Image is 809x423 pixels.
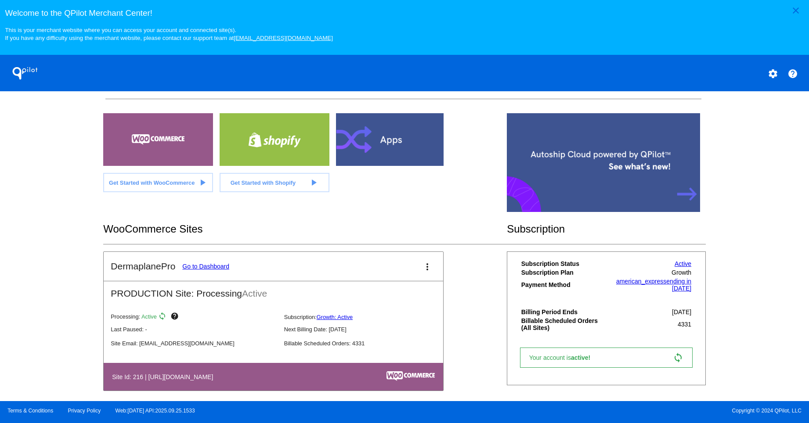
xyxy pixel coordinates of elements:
[182,263,229,270] a: Go to Dashboard
[109,179,195,186] span: Get Started with WooCommerce
[521,317,604,332] th: Billable Scheduled Orders (All Sites)
[231,179,296,186] span: Get Started with Shopify
[116,408,195,414] a: Web:[DATE] API:2025.09.25.1533
[7,65,43,82] h1: QPilot
[521,260,604,268] th: Subscription Status
[7,408,53,414] a: Terms & Conditions
[678,321,691,328] span: 4331
[616,278,666,285] span: american_express
[616,278,691,292] a: american_expressending in [DATE]
[284,340,450,347] p: Billable Scheduled Orders: 4331
[787,68,798,79] mat-icon: help
[673,352,683,363] mat-icon: sync
[103,223,507,235] h2: WooCommerce Sites
[284,314,450,320] p: Subscription:
[68,408,101,414] a: Privacy Policy
[141,314,157,320] span: Active
[672,308,691,315] span: [DATE]
[529,354,600,361] span: Your account is
[5,27,332,41] small: This is your merchant website where you can access your account and connected site(s). If you hav...
[112,373,217,380] h4: Site Id: 216 | [URL][DOMAIN_NAME]
[520,348,693,368] a: Your account isactive! sync
[791,5,801,16] mat-icon: close
[197,177,208,188] mat-icon: play_arrow
[571,354,595,361] span: active!
[675,260,691,267] a: Active
[103,173,213,192] a: Get Started with WooCommerce
[386,371,435,381] img: c53aa0e5-ae75-48aa-9bee-956650975ee5
[111,340,277,347] p: Site Email: [EMAIL_ADDRESS][DOMAIN_NAME]
[111,261,175,272] h2: DermaplanePro
[158,312,169,323] mat-icon: sync
[220,173,329,192] a: Get Started with Shopify
[5,8,804,18] h3: Welcome to the QPilot Merchant Center!
[111,326,277,333] p: Last Paused: -
[521,308,604,316] th: Billing Period Ends
[111,312,277,323] p: Processing:
[170,312,181,323] mat-icon: help
[521,277,604,292] th: Payment Method
[507,223,706,235] h2: Subscription
[308,177,319,188] mat-icon: play_arrow
[242,288,267,298] span: Active
[768,68,778,79] mat-icon: settings
[412,408,802,414] span: Copyright © 2024 QPilot, LLC
[234,35,333,41] a: [EMAIL_ADDRESS][DOMAIN_NAME]
[284,326,450,333] p: Next Billing Date: [DATE]
[422,262,433,272] mat-icon: more_vert
[672,269,691,276] span: Growth
[104,281,443,299] h2: PRODUCTION Site: Processing
[317,314,353,320] a: Growth: Active
[521,269,604,276] th: Subscription Plan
